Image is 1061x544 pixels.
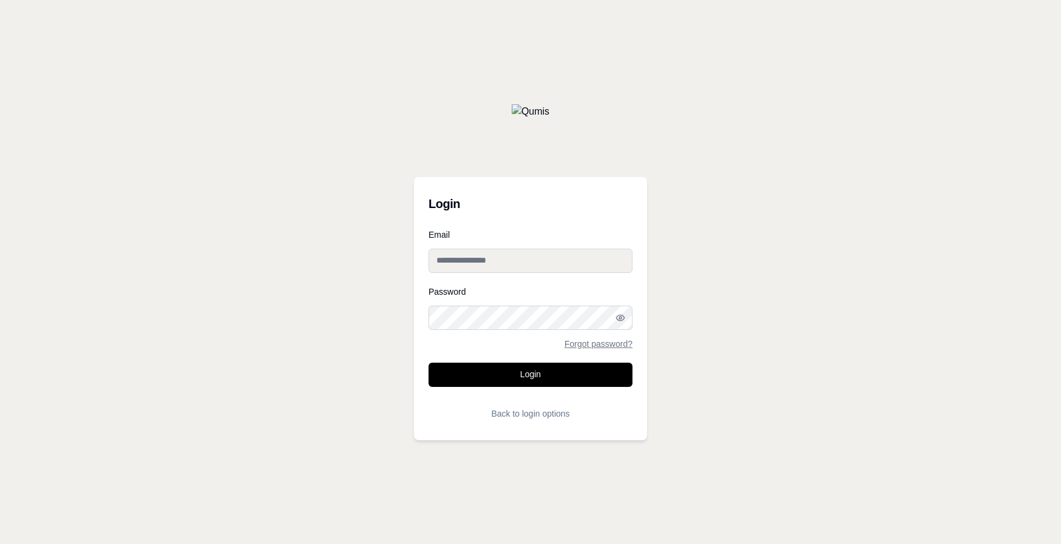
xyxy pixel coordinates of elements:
[429,401,632,426] button: Back to login options
[512,104,549,119] img: Qumis
[564,340,632,348] a: Forgot password?
[429,287,632,296] label: Password
[429,230,632,239] label: Email
[429,192,632,216] h3: Login
[429,363,632,387] button: Login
